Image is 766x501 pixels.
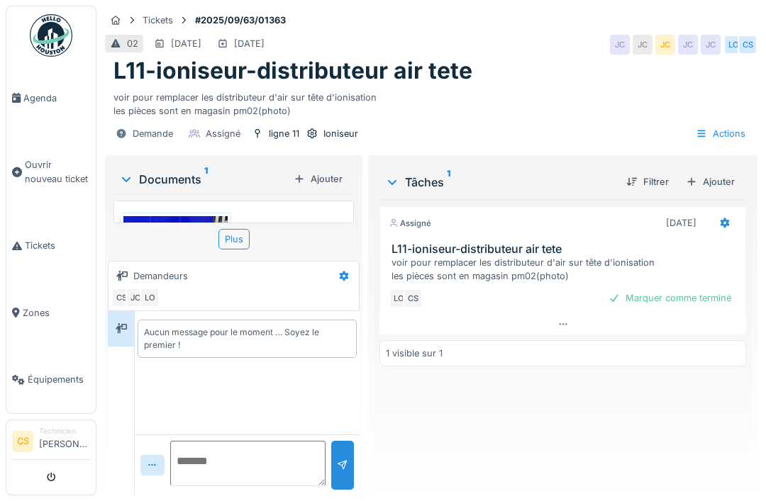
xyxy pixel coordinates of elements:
[6,212,96,279] a: Tickets
[218,229,250,249] div: Plus
[126,288,145,308] div: JC
[171,37,201,50] div: [DATE]
[23,306,90,320] span: Zones
[12,431,33,452] li: CS
[6,347,96,414] a: Équipements
[123,216,228,354] img: 86cif69mwya75dx2tajw3zb25dak
[143,13,173,27] div: Tickets
[234,37,265,50] div: [DATE]
[25,239,90,252] span: Tickets
[723,35,743,55] div: LO
[447,174,450,191] sup: 1
[133,269,188,283] div: Demandeurs
[189,13,292,27] strong: #2025/09/63/01363
[610,35,630,55] div: JC
[119,171,288,188] div: Documents
[403,288,423,308] div: CS
[701,35,721,55] div: JC
[12,426,90,460] a: CS Technicien[PERSON_NAME]
[738,35,757,55] div: CS
[666,216,696,230] div: [DATE]
[204,171,208,188] sup: 1
[288,169,348,188] div: Ajouter
[6,132,96,213] a: Ouvrir nouveau ticket
[655,35,675,55] div: JC
[140,288,160,308] div: LO
[392,256,740,283] div: voir pour remplacer les distributeur d'air sur tête d'ionisation les pièces sont en magasin pm02(...
[633,35,653,55] div: JC
[127,37,138,50] div: 02
[621,172,675,191] div: Filtrer
[385,174,615,191] div: Tâches
[144,326,350,351] div: Aucun message pour le moment … Soyez le premier !
[603,288,737,308] div: Marquer comme terminé
[30,14,72,57] img: Badge_color-CXgf-gQk.svg
[111,288,131,308] div: CS
[392,242,740,256] h3: L11-ioniseur-distributeur air tete
[269,127,299,140] div: ligne 11
[680,172,740,191] div: Ajouter
[113,85,749,118] div: voir pour remplacer les distributeur d'air sur tête d'ionisation les pièces sont en magasin pm02(...
[206,127,240,140] div: Assigné
[678,35,698,55] div: JC
[28,373,90,386] span: Équipements
[133,127,173,140] div: Demande
[39,426,90,456] li: [PERSON_NAME]
[113,57,472,84] h1: L11-ioniseur-distributeur air tete
[6,64,96,132] a: Agenda
[323,127,358,140] div: Ioniseur
[389,218,431,230] div: Assigné
[39,426,90,437] div: Technicien
[6,279,96,347] a: Zones
[389,288,409,308] div: LO
[386,347,443,360] div: 1 visible sur 1
[25,158,90,185] span: Ouvrir nouveau ticket
[23,91,90,105] span: Agenda
[689,123,752,144] div: Actions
